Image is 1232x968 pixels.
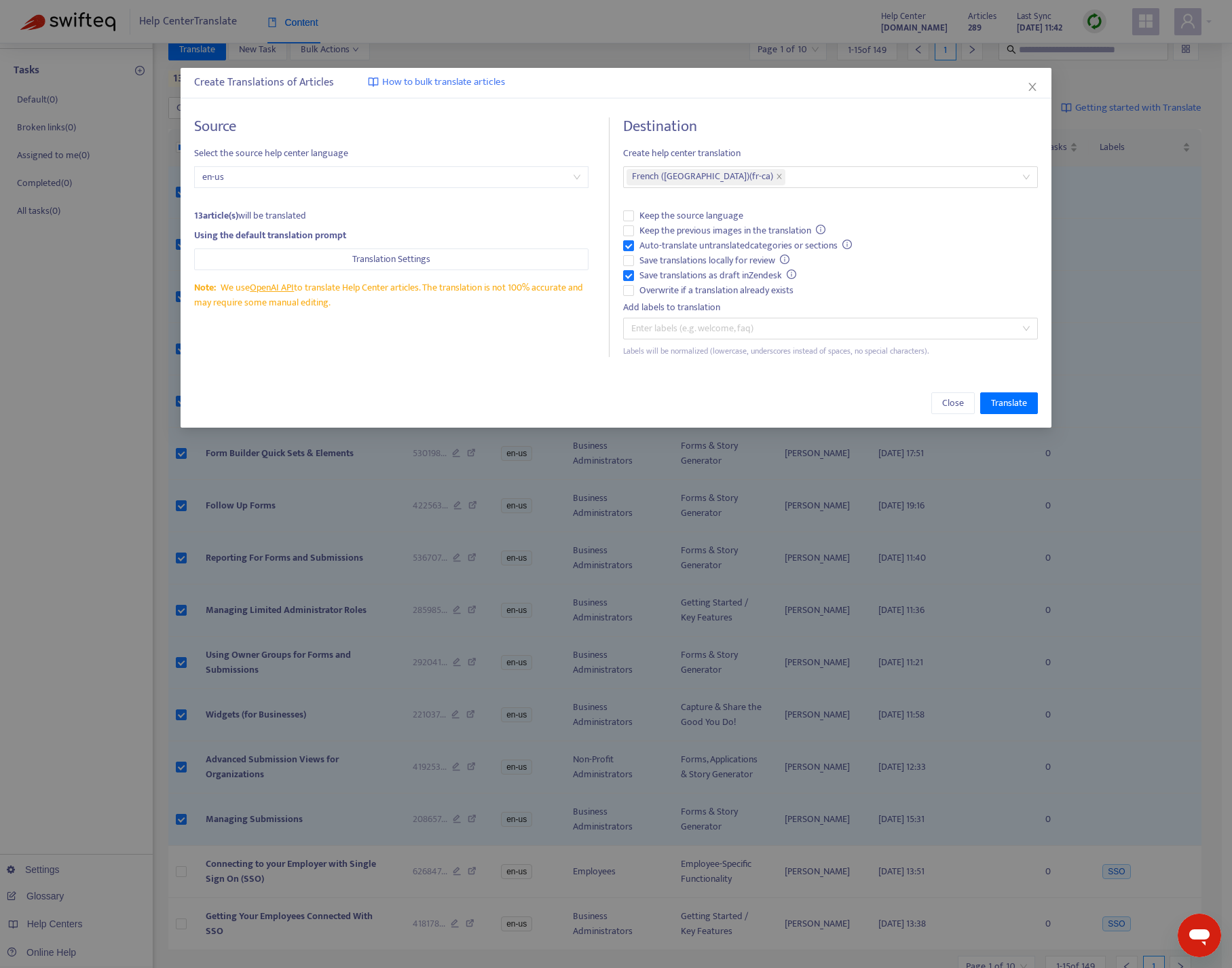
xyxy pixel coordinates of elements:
span: info-circle [842,240,852,249]
span: Keep the previous images in the translation [634,223,832,238]
span: Create help center translation [623,146,1038,161]
span: info-circle [787,269,796,279]
iframe: Button to launch messaging window [1178,914,1221,957]
strong: 13 article(s) [194,208,238,223]
div: Create Translations of Articles [194,75,1038,91]
h4: Destination [623,117,1038,136]
span: Keep the source language [634,208,749,223]
span: Overwrite if a translation already exists [634,283,799,298]
span: info-circle [780,255,789,264]
span: Auto-translate untranslated categories or sections [634,238,858,253]
span: Translate [991,396,1027,411]
div: Add labels to translation [623,300,1038,315]
a: OpenAI API [250,280,294,295]
button: Close [1025,79,1040,94]
span: info-circle [816,225,825,234]
span: French ([GEOGRAPHIC_DATA]) ( fr-ca ) [632,169,773,185]
a: How to bulk translate articles [368,75,505,90]
span: Note: [194,280,216,295]
span: close [776,173,783,181]
span: en-us [202,167,580,187]
span: Save translations as draft in Zendesk [634,268,802,283]
div: will be translated [194,208,589,223]
button: Translation Settings [194,248,589,270]
span: close [1027,81,1038,92]
span: Save translations locally for review [634,253,796,268]
div: We use to translate Help Center articles. The translation is not 100% accurate and may require so... [194,280,589,310]
span: Select the source help center language [194,146,589,161]
span: How to bulk translate articles [382,75,505,90]
button: Translate [980,392,1038,414]
img: image-link [368,77,379,88]
span: Translation Settings [352,252,430,267]
span: Close [942,396,964,411]
div: Using the default translation prompt [194,228,589,243]
button: Close [931,392,975,414]
h4: Source [194,117,589,136]
div: Labels will be normalized (lowercase, underscores instead of spaces, no special characters). [623,345,1038,358]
